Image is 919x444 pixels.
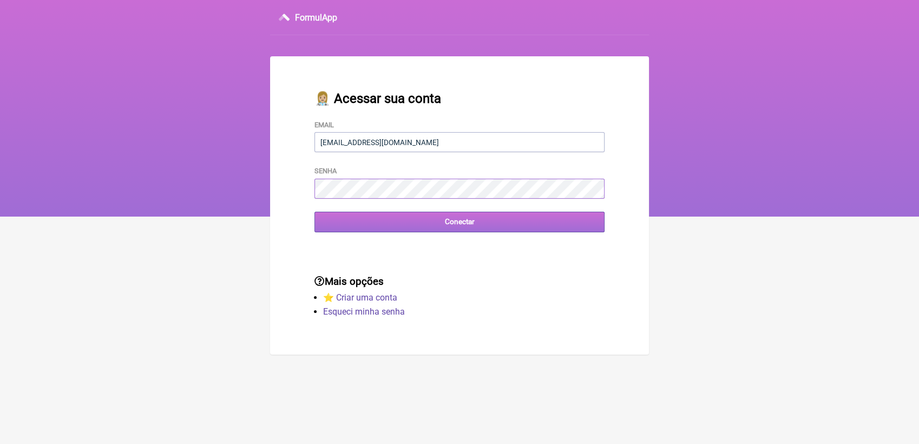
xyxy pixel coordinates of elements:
[323,292,397,303] a: ⭐️ Criar uma conta
[314,121,334,129] label: Email
[314,91,605,106] h2: 👩🏼‍⚕️ Acessar sua conta
[314,276,605,288] h3: Mais opções
[323,306,405,317] a: Esqueci minha senha
[314,212,605,232] input: Conectar
[314,167,337,175] label: Senha
[295,12,337,23] h3: FormulApp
